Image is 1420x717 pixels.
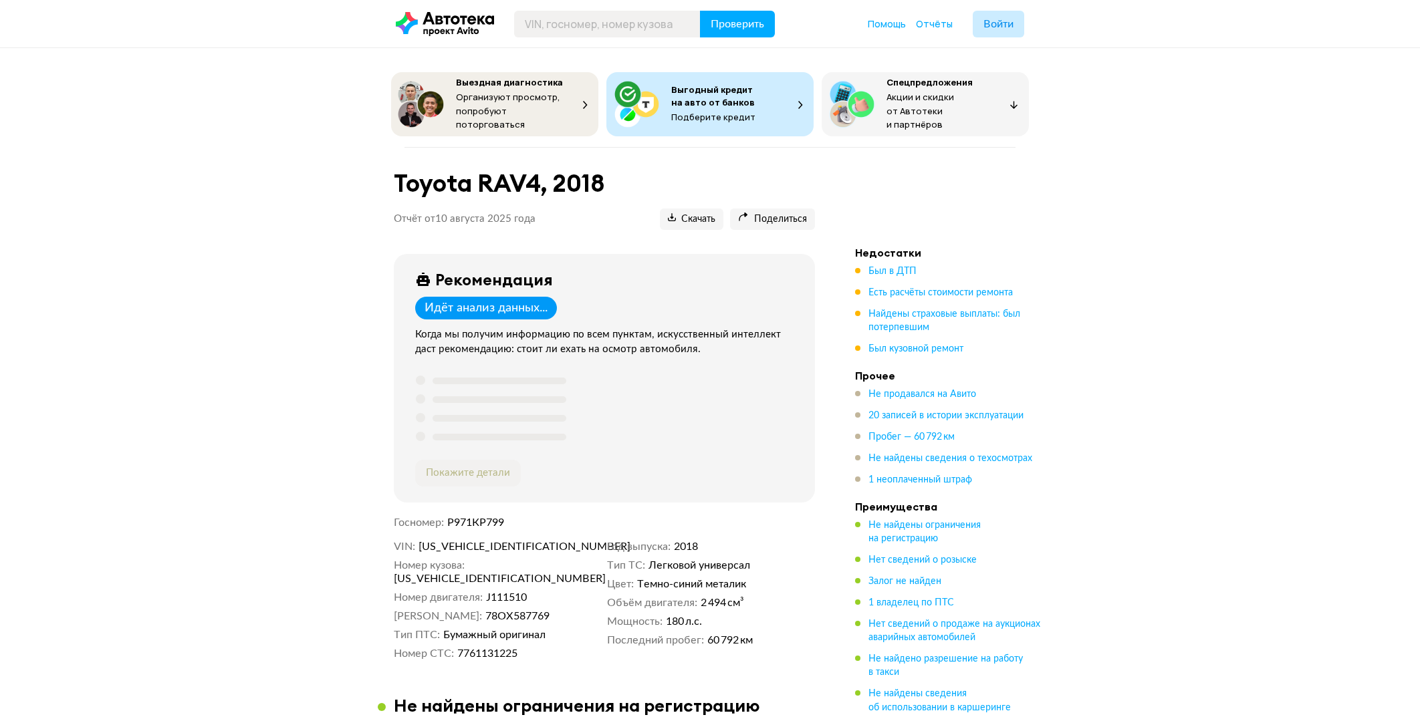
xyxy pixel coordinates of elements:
span: 60 792 км [707,633,753,647]
span: Есть расчёты стоимости ремонта [868,288,1013,297]
span: Не продавался на Авито [868,390,976,399]
span: Отчёты [916,17,953,30]
button: Выездная диагностикаОрганизуют просмотр, попробуют поторговаться [391,72,598,136]
span: 180 л.с. [666,615,702,628]
h4: Преимущества [855,500,1042,513]
dt: Объём двигателя [607,596,697,609]
span: Нет сведений о продаже на аукционах аварийных автомобилей [868,619,1040,642]
h1: Toyota RAV4, 2018 [394,169,815,198]
span: J111510 [486,591,527,604]
span: Бумажный оригинал [443,628,546,641]
div: Рекомендация [435,270,553,289]
span: Легковой универсал [648,559,750,572]
span: 2018 [674,540,698,553]
span: Был кузовной ремонт [868,344,963,353]
span: Не найдены сведения о техосмотрах [868,454,1032,463]
span: Акции и скидки от Автотеки и партнёров [886,91,954,130]
span: 2 494 см³ [701,596,744,609]
h3: Не найдены ограничения на регистрацию [394,695,760,716]
span: Залог не найден [868,577,941,586]
button: СпецпредложенияАкции и скидки от Автотеки и партнёров [822,72,1029,136]
dt: [PERSON_NAME] [394,609,482,623]
dt: Тип ПТС [394,628,440,641]
span: Поделиться [738,213,807,226]
span: 78ОХ587769 [485,609,550,623]
input: VIN, госномер, номер кузова [514,11,701,37]
span: Пробег — 60 792 км [868,432,955,442]
span: 20 записей в истории эксплуатации [868,411,1024,420]
span: Был в ДТП [868,267,917,276]
p: Отчёт от 10 августа 2025 года [394,212,536,226]
span: 1 владелец по ПТС [868,598,954,607]
dt: Номер двигателя [394,591,483,604]
span: Организуют просмотр, попробуют поторговаться [456,91,560,130]
div: Когда мы получим информацию по всем пунктам, искусственный интеллект даст рекомендацию: стоит ли ... [415,327,799,357]
span: 1 неоплаченный штраф [868,475,972,484]
dt: Год выпуска [607,540,671,553]
span: Войти [983,19,1014,29]
span: Нет сведений о розыске [868,555,977,565]
dt: Цвет [607,577,634,591]
dt: Номер СТС [394,647,454,660]
span: Выездная диагностика [456,76,563,88]
span: [US_VEHICLE_IDENTIFICATION_NUMBER] [419,540,572,553]
span: Не найдено разрешение на работу в такси [868,654,1023,677]
span: Покажите детали [426,468,510,478]
button: Поделиться [730,208,815,230]
span: Не найдены сведения об использовании в каршеринге [868,689,1011,712]
span: Темно-синий металик [637,577,746,591]
button: Выгодный кредит на авто от банковПодберите кредит [606,72,814,136]
span: Скачать [668,213,715,226]
button: Войти [973,11,1024,37]
h4: Прочее [855,369,1042,382]
span: Проверить [711,19,764,29]
span: 7761131225 [457,647,517,660]
button: Скачать [660,208,723,230]
dt: Последний пробег [607,633,704,647]
a: Помощь [868,17,906,31]
span: [US_VEHICLE_IDENTIFICATION_NUMBER] [394,572,548,585]
span: Выгодный кредит на авто от банков [671,84,755,108]
dt: Мощность [607,615,663,628]
button: Покажите детали [415,460,521,486]
dt: Тип ТС [607,559,645,572]
div: Идёт анализ данных... [425,301,548,315]
span: Найдены страховые выплаты: был потерпевшим [868,309,1020,332]
span: Подберите кредит [671,111,755,123]
span: Спецпредложения [886,76,973,88]
dt: Госномер [394,516,444,529]
dt: Номер кузова [394,559,465,572]
a: Отчёты [916,17,953,31]
button: Проверить [700,11,775,37]
h4: Недостатки [855,246,1042,259]
dt: VIN [394,540,415,553]
span: Помощь [868,17,906,30]
span: Р971КР799 [447,517,504,528]
span: Не найдены ограничения на регистрацию [868,521,981,543]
